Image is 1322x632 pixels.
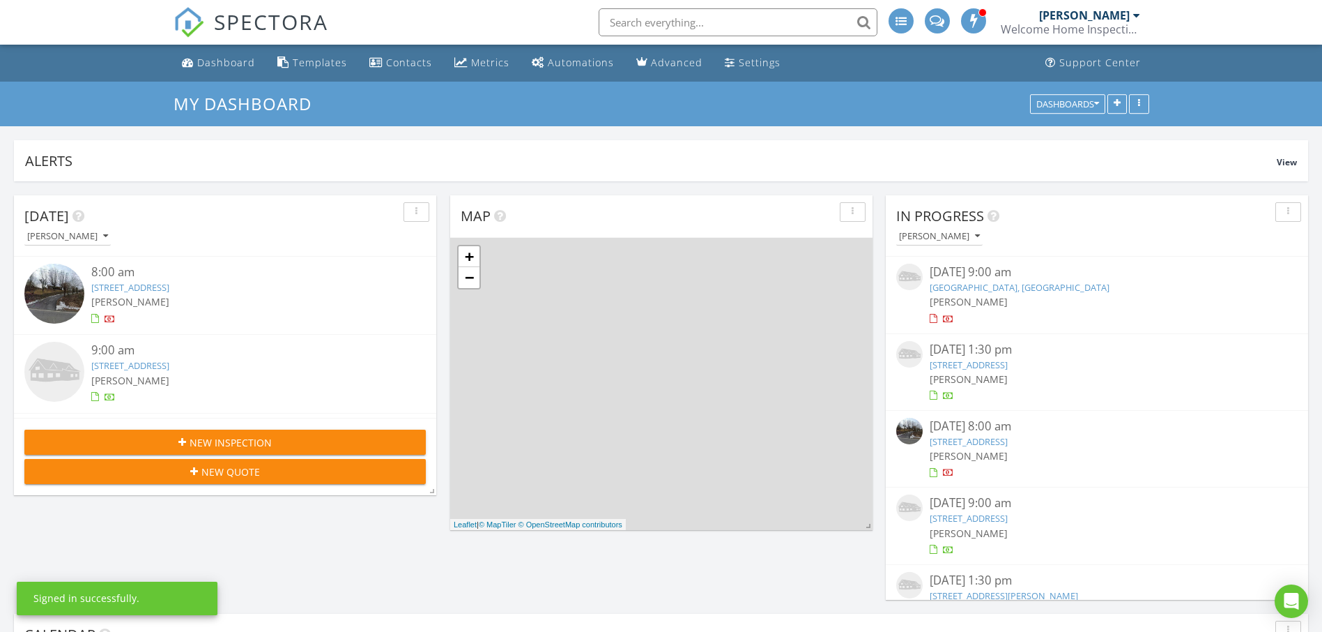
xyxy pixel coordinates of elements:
[176,50,261,76] a: Dashboard
[459,267,479,288] a: Zoom out
[930,589,1078,602] a: [STREET_ADDRESS][PERSON_NAME]
[896,341,923,368] img: house-placeholder-square-ca63347ab8c70e15b013bc22427d3df0f7f082c62ce06d78aee8ec4e70df452f.jpg
[930,341,1264,359] div: [DATE] 1:30 pm
[24,264,84,324] img: streetview
[1277,156,1297,168] span: View
[599,8,877,36] input: Search everything...
[930,281,1109,294] a: [GEOGRAPHIC_DATA], [GEOGRAPHIC_DATA]
[24,430,426,455] button: New Inspection
[1001,22,1140,36] div: Welcome Home Inspections, LLC.
[930,449,1008,462] span: [PERSON_NAME]
[1039,8,1130,22] div: [PERSON_NAME]
[1059,56,1141,69] div: Support Center
[518,520,622,529] a: © OpenStreetMap contributors
[386,56,432,69] div: Contacts
[461,206,491,225] span: Map
[651,56,702,69] div: Advanced
[450,519,626,531] div: |
[896,495,923,521] img: house-placeholder-square-ca63347ab8c70e15b013bc22427d3df0f7f082c62ce06d78aee8ec4e70df452f.jpg
[930,495,1264,512] div: [DATE] 9:00 am
[1030,94,1105,114] button: Dashboards
[293,56,347,69] div: Templates
[24,342,426,405] a: 9:00 am [STREET_ADDRESS] [PERSON_NAME]
[930,264,1264,281] div: [DATE] 9:00 am
[896,495,1298,557] a: [DATE] 9:00 am [STREET_ADDRESS] [PERSON_NAME]
[91,374,169,387] span: [PERSON_NAME]
[91,295,169,308] span: [PERSON_NAME]
[896,341,1298,403] a: [DATE] 1:30 pm [STREET_ADDRESS] [PERSON_NAME]
[526,50,620,76] a: Automations (Advanced)
[896,572,923,599] img: house-placeholder-square-ca63347ab8c70e15b013bc22427d3df0f7f082c62ce06d78aee8ec4e70df452f.jpg
[27,232,108,241] div: [PERSON_NAME]
[1036,99,1099,109] div: Dashboards
[896,264,923,290] img: house-placeholder-square-ca63347ab8c70e15b013bc22427d3df0f7f082c62ce06d78aee8ec4e70df452f.jpg
[91,264,392,281] div: 8:00 am
[471,56,509,69] div: Metrics
[454,520,477,529] a: Leaflet
[214,7,328,36] span: SPECTORA
[91,281,169,294] a: [STREET_ADDRESS]
[930,295,1008,308] span: [PERSON_NAME]
[197,56,255,69] div: Dashboard
[24,227,111,246] button: [PERSON_NAME]
[896,227,983,246] button: [PERSON_NAME]
[33,592,139,605] div: Signed in successfully.
[930,512,1008,525] a: [STREET_ADDRESS]
[899,232,980,241] div: [PERSON_NAME]
[739,56,781,69] div: Settings
[190,435,272,450] span: New Inspection
[24,206,69,225] span: [DATE]
[930,373,1008,386] span: [PERSON_NAME]
[896,418,1298,480] a: [DATE] 8:00 am [STREET_ADDRESS] [PERSON_NAME]
[930,359,1008,371] a: [STREET_ADDRESS]
[25,151,1277,170] div: Alerts
[896,418,923,444] img: streetview
[548,56,614,69] div: Automations
[459,246,479,267] a: Zoom in
[719,50,786,76] a: Settings
[930,572,1264,589] div: [DATE] 1:30 pm
[174,7,204,38] img: The Best Home Inspection Software - Spectora
[24,459,426,484] button: New Quote
[479,520,516,529] a: © MapTiler
[1040,50,1146,76] a: Support Center
[91,359,169,372] a: [STREET_ADDRESS]
[24,264,426,327] a: 8:00 am [STREET_ADDRESS] [PERSON_NAME]
[91,342,392,359] div: 9:00 am
[631,50,708,76] a: Advanced
[896,206,984,225] span: In Progress
[24,342,84,402] img: house-placeholder-square-ca63347ab8c70e15b013bc22427d3df0f7f082c62ce06d78aee8ec4e70df452f.jpg
[896,264,1298,326] a: [DATE] 9:00 am [GEOGRAPHIC_DATA], [GEOGRAPHIC_DATA] [PERSON_NAME]
[174,19,328,48] a: SPECTORA
[201,465,260,479] span: New Quote
[930,435,1008,448] a: [STREET_ADDRESS]
[174,92,323,115] a: My Dashboard
[930,418,1264,435] div: [DATE] 8:00 am
[272,50,353,76] a: Templates
[364,50,438,76] a: Contacts
[930,527,1008,540] span: [PERSON_NAME]
[449,50,515,76] a: Metrics
[1275,585,1308,618] div: Open Intercom Messenger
